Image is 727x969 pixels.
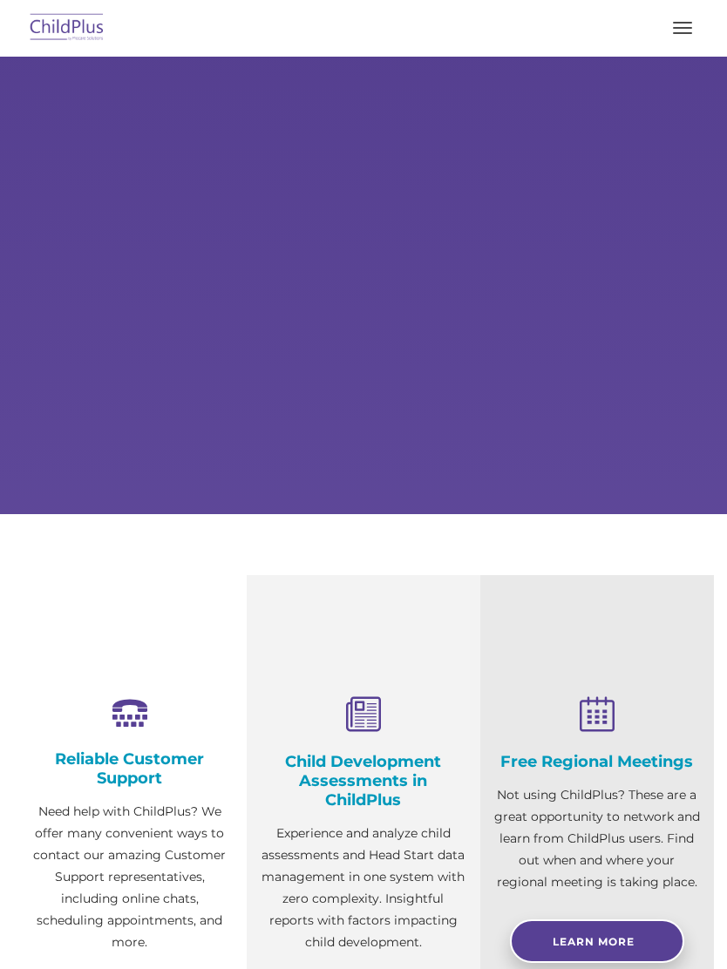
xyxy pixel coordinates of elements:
img: ChildPlus by Procare Solutions [26,8,108,49]
p: Not using ChildPlus? These are a great opportunity to network and learn from ChildPlus users. Fin... [493,784,701,893]
h4: Child Development Assessments in ChildPlus [260,752,467,810]
p: Need help with ChildPlus? We offer many convenient ways to contact our amazing Customer Support r... [26,801,234,953]
span: Learn More [553,935,635,948]
h4: Reliable Customer Support [26,749,234,788]
h4: Free Regional Meetings [493,752,701,771]
a: Learn More [510,919,684,963]
p: Experience and analyze child assessments and Head Start data management in one system with zero c... [260,823,467,953]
